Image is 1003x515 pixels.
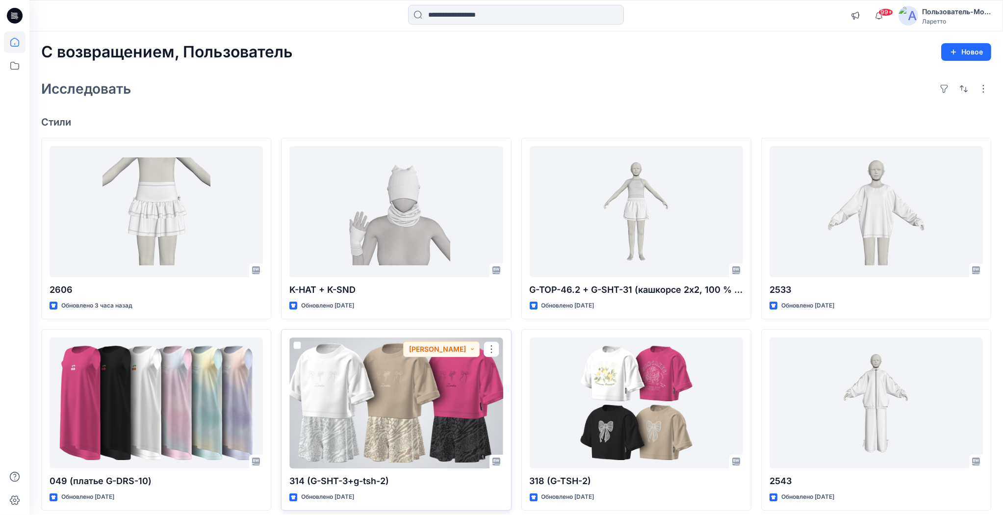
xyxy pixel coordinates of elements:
[61,302,132,309] ya-tr-span: Обновлено 3 часа назад
[41,42,293,61] ya-tr-span: С возвращением, Пользователь
[770,283,983,297] p: 2533
[878,8,893,16] span: 99+
[289,283,503,297] p: K-HAT + K-SND
[301,301,354,311] p: Обновлено [DATE]
[770,337,983,469] a: 2543
[541,492,594,502] p: Обновлено [DATE]
[781,492,834,502] p: Обновлено [DATE]
[41,116,71,128] ya-tr-span: Стили
[50,146,263,278] a: 2606
[289,474,503,488] p: 314 (G-SHT-3+g-tsh-2)
[50,337,263,469] a: 049 (платье G-DRS-10)
[41,80,131,97] ya-tr-span: Исследовать
[289,337,503,469] a: 314 (G-SHT-3+g-tsh-2)
[50,474,263,488] p: 049 (платье G-DRS-10)
[530,146,743,278] a: G-TOP-46.2 + G-SHT-31 (кашкорсе 2х2, 100 % хлопок + футер с петлями из двух нитей, 95 % хлопок, 5...
[541,301,594,311] p: Обновлено [DATE]
[530,337,743,469] a: 318 (G-TSH-2)
[61,493,114,500] ya-tr-span: Обновлено [DATE]
[50,283,263,297] p: 2606
[899,6,918,26] img: аватар
[922,18,946,25] ya-tr-span: Ларетто
[770,474,983,488] p: 2543
[781,301,834,311] p: Обновлено [DATE]
[941,43,991,61] button: Новое
[770,146,983,278] a: 2533
[530,476,592,486] ya-tr-span: 318 (G-TSH-2)
[289,146,503,278] a: K-HAT + K-SND
[301,492,354,502] p: Обновлено [DATE]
